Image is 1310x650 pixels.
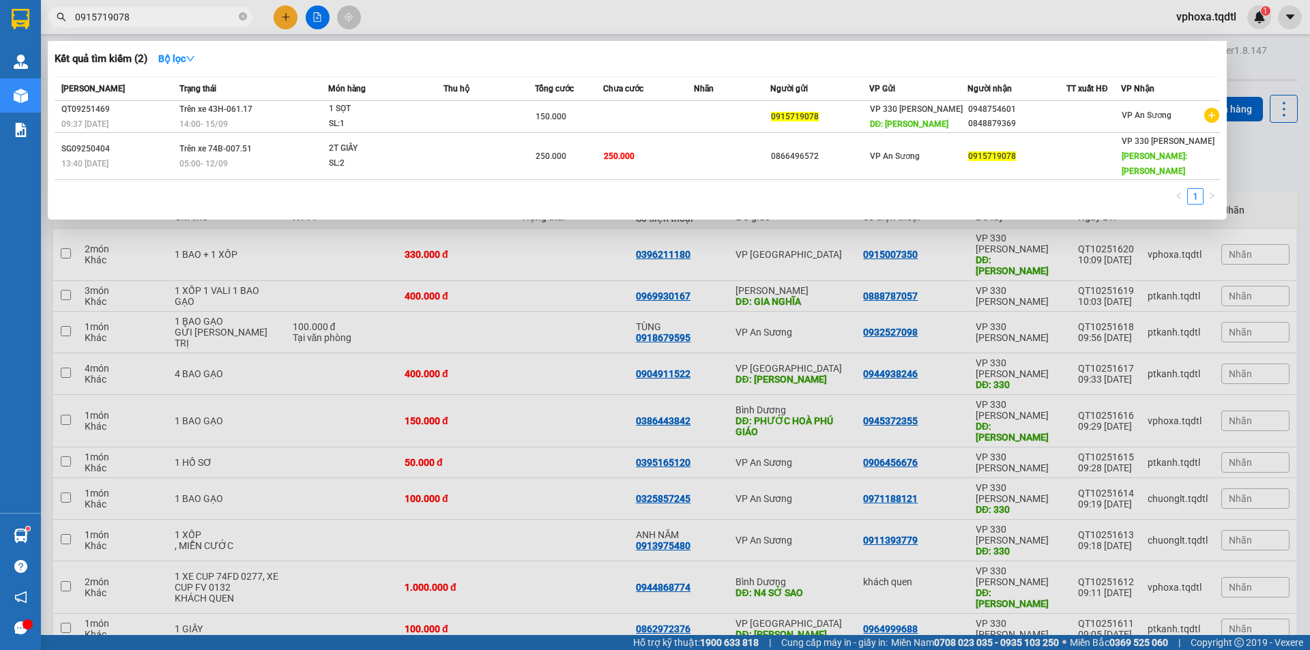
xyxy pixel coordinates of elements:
img: logo-vxr [12,9,29,29]
span: VP Gửi [869,84,895,93]
span: VP An Sương [1122,110,1171,120]
div: SL: 2 [329,156,431,171]
span: Chưa cước [603,84,643,93]
li: Previous Page [1171,188,1187,205]
button: right [1204,188,1220,205]
h3: Kết quả tìm kiếm ( 2 ) [55,52,147,66]
span: Trạng thái [179,84,216,93]
div: SG09250404 [61,142,175,156]
span: search [57,12,66,22]
span: notification [14,591,27,604]
span: plus-circle [1204,108,1219,123]
button: left [1171,188,1187,205]
div: 2T GIẤY [329,141,431,156]
span: VP Nhận [1121,84,1154,93]
span: 09:37 [DATE] [61,119,108,129]
span: Tổng cước [535,84,574,93]
div: QT09251469 [61,102,175,117]
span: left [1175,192,1183,200]
span: down [186,54,195,63]
span: TT xuất HĐ [1066,84,1108,93]
span: Người nhận [967,84,1012,93]
span: Trên xe 43H-061.17 [179,104,252,114]
span: VP 330 [PERSON_NAME] [870,104,963,114]
img: solution-icon [14,123,28,137]
img: warehouse-icon [14,55,28,69]
img: warehouse-icon [14,529,28,543]
span: 14:00 - 15/09 [179,119,228,129]
span: message [14,621,27,634]
li: 1 [1187,188,1204,205]
span: close-circle [239,12,247,20]
span: Người gửi [770,84,808,93]
img: warehouse-icon [14,89,28,103]
span: VP An Sương [870,151,920,161]
span: DĐ: [PERSON_NAME] [870,119,949,129]
span: Món hàng [328,84,366,93]
strong: Bộ lọc [158,53,195,64]
span: 13:40 [DATE] [61,159,108,168]
span: close-circle [239,11,247,24]
span: Nhãn [694,84,714,93]
span: [PERSON_NAME]: [PERSON_NAME] [1122,151,1187,176]
div: SL: 1 [329,117,431,132]
span: [PERSON_NAME] [61,84,125,93]
span: 0915719078 [968,151,1016,161]
span: Trên xe 74B-007.51 [179,144,252,153]
button: Bộ lọcdown [147,48,206,70]
span: 05:00 - 12/09 [179,159,228,168]
input: Tìm tên, số ĐT hoặc mã đơn [75,10,236,25]
li: Next Page [1204,188,1220,205]
span: Thu hộ [443,84,469,93]
span: right [1208,192,1216,200]
span: 150.000 [536,112,566,121]
div: 0866496572 [771,149,869,164]
div: 0848879369 [968,117,1066,131]
span: 250.000 [536,151,566,161]
a: 1 [1188,189,1203,204]
span: 250.000 [604,151,635,161]
div: 1 SỌT [329,102,431,117]
span: 0915719078 [771,112,819,121]
span: question-circle [14,560,27,573]
div: 0948754601 [968,102,1066,117]
sup: 1 [26,527,30,531]
span: VP 330 [PERSON_NAME] [1122,136,1214,146]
